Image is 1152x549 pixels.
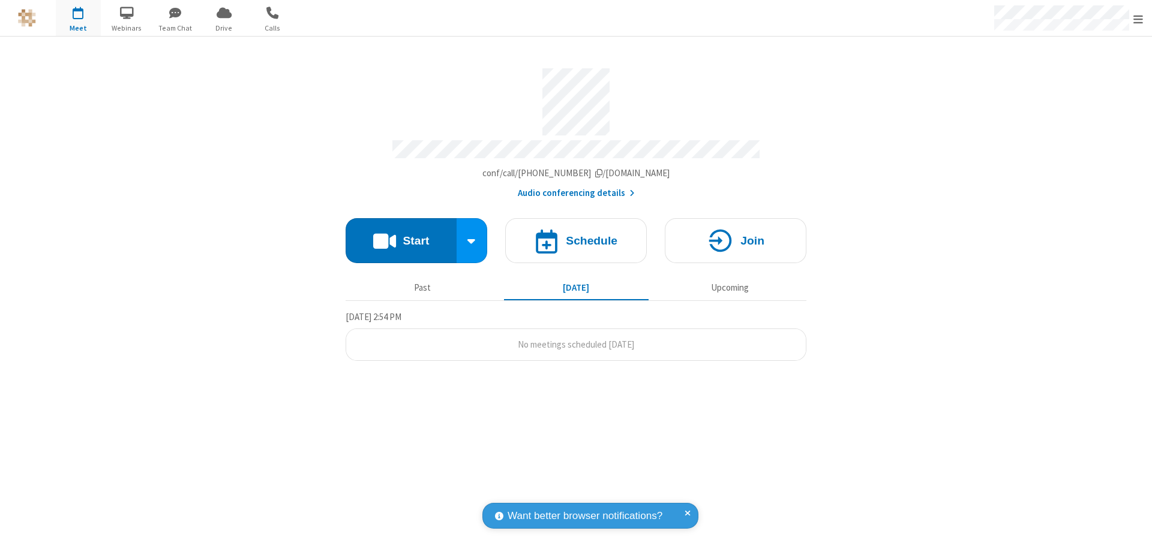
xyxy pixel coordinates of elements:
[153,23,198,34] span: Team Chat
[202,23,247,34] span: Drive
[740,235,764,246] h4: Join
[346,218,457,263] button: Start
[518,339,634,350] span: No meetings scheduled [DATE]
[104,23,149,34] span: Webinars
[56,23,101,34] span: Meet
[508,508,662,524] span: Want better browser notifications?
[482,167,670,180] button: Copy my meeting room linkCopy my meeting room link
[346,59,806,200] section: Account details
[18,9,36,27] img: QA Selenium DO NOT DELETE OR CHANGE
[505,218,647,263] button: Schedule
[665,218,806,263] button: Join
[518,186,635,200] button: Audio conferencing details
[504,276,649,299] button: [DATE]
[350,276,495,299] button: Past
[457,218,488,263] div: Start conference options
[482,167,670,179] span: Copy my meeting room link
[250,23,295,34] span: Calls
[658,276,802,299] button: Upcoming
[346,311,401,322] span: [DATE] 2:54 PM
[403,235,429,246] h4: Start
[346,310,806,361] section: Today's Meetings
[566,235,617,246] h4: Schedule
